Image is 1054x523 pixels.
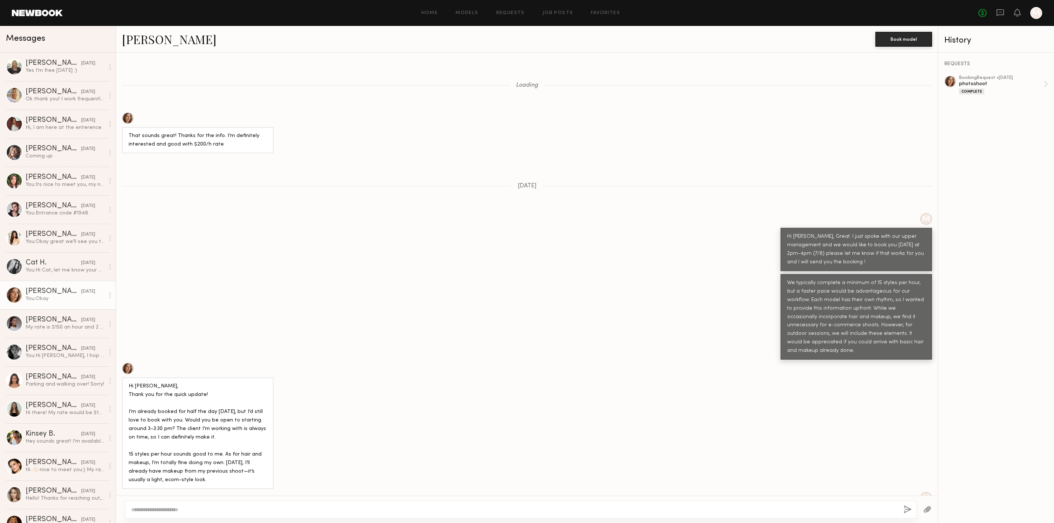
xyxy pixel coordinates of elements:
button: Book model [875,32,932,47]
div: Hi there! My rate would be $100/hr after fees so a $200 flat rate. [26,409,105,416]
div: Ok thank you! I work frequently with other models and can assure you I would work well with yours... [26,96,105,103]
div: Hi [PERSON_NAME], Great. I just spoke with our upper management and we would like to book you [DA... [787,233,925,267]
div: [PERSON_NAME] [26,145,81,153]
a: Favorites [591,11,620,16]
a: Models [455,11,478,16]
div: [DATE] [81,203,95,210]
div: Hi 👋🏻 nice to meet you:) My rate is 150$ per hour, minimum of two hours. [26,466,105,473]
div: [DATE] [81,488,95,495]
div: You: Okay [26,295,105,302]
div: [DATE] [81,402,95,409]
div: [PERSON_NAME] [26,231,81,238]
div: Complete [959,89,984,94]
div: [PERSON_NAME] [26,487,81,495]
div: [DATE] [81,459,95,466]
div: You: Its nice to meet you, my name is [PERSON_NAME] and I am the Head Designer at Blue B Collecti... [26,181,105,188]
div: Coming up [26,153,105,160]
div: You: Entrance code #1948 [26,210,105,217]
div: [PERSON_NAME] [26,60,81,67]
div: [PERSON_NAME] [26,459,81,466]
div: Hello! Thanks for reaching out, would love to work with you! My rate would be $150 an hour :) [26,495,105,502]
div: Hey sounds great! I’m available [DATE] & [DATE]! My current rate is $120 per hr 😊 [26,438,105,445]
a: Requests [496,11,525,16]
div: [PERSON_NAME] [26,373,81,381]
div: Kinsey B. [26,430,81,438]
div: [PERSON_NAME] [26,174,81,181]
div: photoshoot [959,80,1044,87]
div: [PERSON_NAME] [26,88,81,96]
a: bookingRequest •[DATE]photoshootComplete [959,76,1048,94]
div: We typically complete a minimum of 15 styles per hour, but a faster pace would be advantageous fo... [787,279,925,356]
div: [PERSON_NAME] [26,117,81,124]
div: Hi, I am here at the enterence [26,124,105,131]
a: Job Posts [543,11,573,16]
div: [DATE] [81,60,95,67]
span: Loading [516,82,538,89]
div: [PERSON_NAME] [26,345,81,352]
div: [DATE] [81,374,95,381]
span: [DATE] [518,183,537,189]
a: Home [421,11,438,16]
div: [DATE] [81,345,95,352]
div: You: Hi [PERSON_NAME], I hop you are well :) I just wanted to see if your available [DATE] (5/20)... [26,352,105,359]
div: My rate is $150 an hour and 2 hours minimum [26,324,105,331]
div: That sounds great! Thanks for the info. I’m definitely interested and good with $200/h rate [129,132,267,149]
div: [DATE] [81,89,95,96]
div: History [944,36,1048,45]
a: Book model [875,36,932,42]
div: Hi [PERSON_NAME], Thank you for the quick update! I’m already booked for half the day [DATE], but... [129,382,267,484]
div: [PERSON_NAME] [26,288,81,295]
div: REQUESTS [944,61,1048,67]
div: [DATE] [81,117,95,124]
div: You: Hi Cat, let me know your availability [26,267,105,274]
span: Messages [6,34,45,43]
div: [PERSON_NAME] [26,402,81,409]
a: M [1030,7,1042,19]
div: [DATE] [81,260,95,267]
a: [PERSON_NAME] [122,31,216,47]
div: [PERSON_NAME] [26,316,81,324]
div: booking Request • [DATE] [959,76,1044,80]
div: [DATE] [81,317,95,324]
div: [DATE] [81,288,95,295]
div: [DATE] [81,146,95,153]
div: Cat H. [26,259,81,267]
div: You: Okay great we'll see you then [26,238,105,245]
div: [DATE] [81,231,95,238]
div: [PERSON_NAME] [26,202,81,210]
div: Yes I’m free [DATE] :) [26,67,105,74]
div: [DATE] [81,431,95,438]
div: [DATE] [81,174,95,181]
div: Parking and walking over! Sorry! [26,381,105,388]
